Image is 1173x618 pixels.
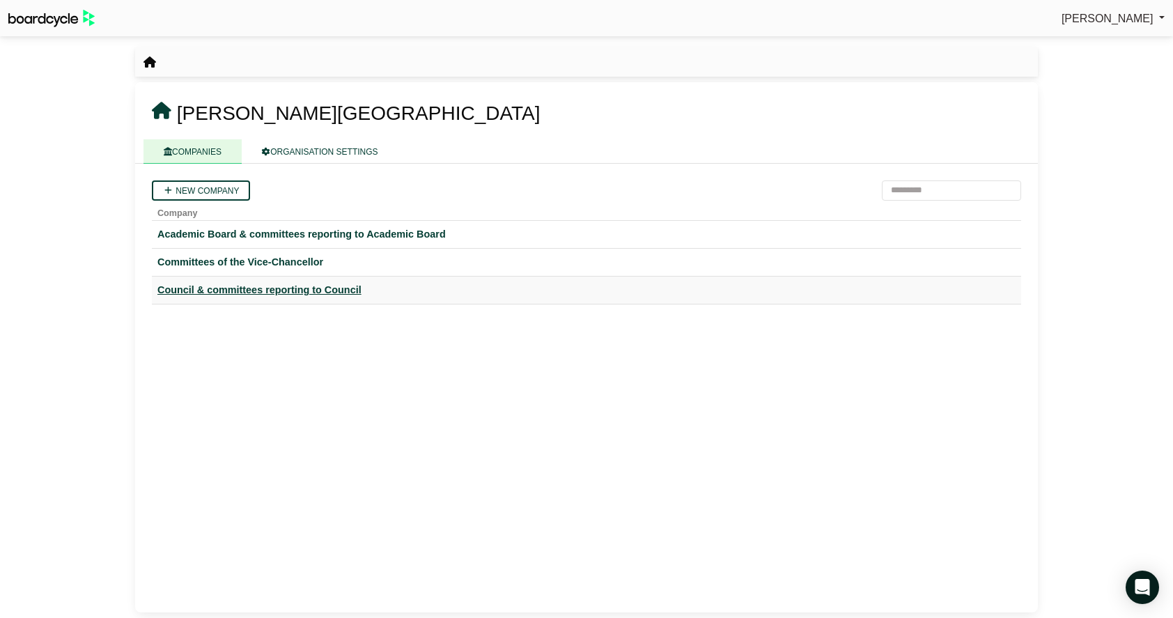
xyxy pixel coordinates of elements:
[242,139,398,164] a: ORGANISATION SETTINGS
[152,201,1021,221] th: Company
[157,282,1016,298] a: Council & committees reporting to Council
[8,10,95,27] img: BoardcycleBlackGreen-aaafeed430059cb809a45853b8cf6d952af9d84e6e89e1f1685b34bfd5cb7d64.svg
[152,180,250,201] a: New company
[1062,10,1165,28] a: [PERSON_NAME]
[1062,13,1153,24] span: [PERSON_NAME]
[157,226,1016,242] a: Academic Board & committees reporting to Academic Board
[157,254,1016,270] a: Committees of the Vice-Chancellor
[143,54,156,72] nav: breadcrumb
[177,102,541,124] span: [PERSON_NAME][GEOGRAPHIC_DATA]
[1126,571,1159,604] div: Open Intercom Messenger
[143,139,242,164] a: COMPANIES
